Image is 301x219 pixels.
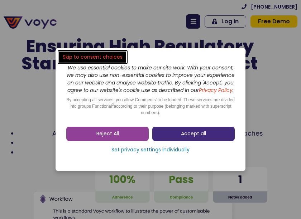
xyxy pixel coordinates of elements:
[67,64,235,94] i: We use essential cookies to make our site work. With your consent, we may also use non-essential ...
[96,130,119,137] span: Reject All
[152,127,235,141] a: Accept all
[112,103,114,106] sup: 2
[133,29,150,37] span: Phone
[59,52,126,63] a: Skip to consent choices
[66,127,149,141] a: Reject All
[111,146,190,154] span: Set privacy settings individually
[133,58,157,66] span: Job title
[66,145,235,155] a: Set privacy settings individually
[159,140,192,147] a: Privacy Policy
[66,97,235,115] span: By accepting all services, you allow Comments to be loaded. These services are divided into group...
[156,96,158,100] sup: 2
[181,130,206,137] span: Accept all
[199,87,233,94] a: Privacy Policy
